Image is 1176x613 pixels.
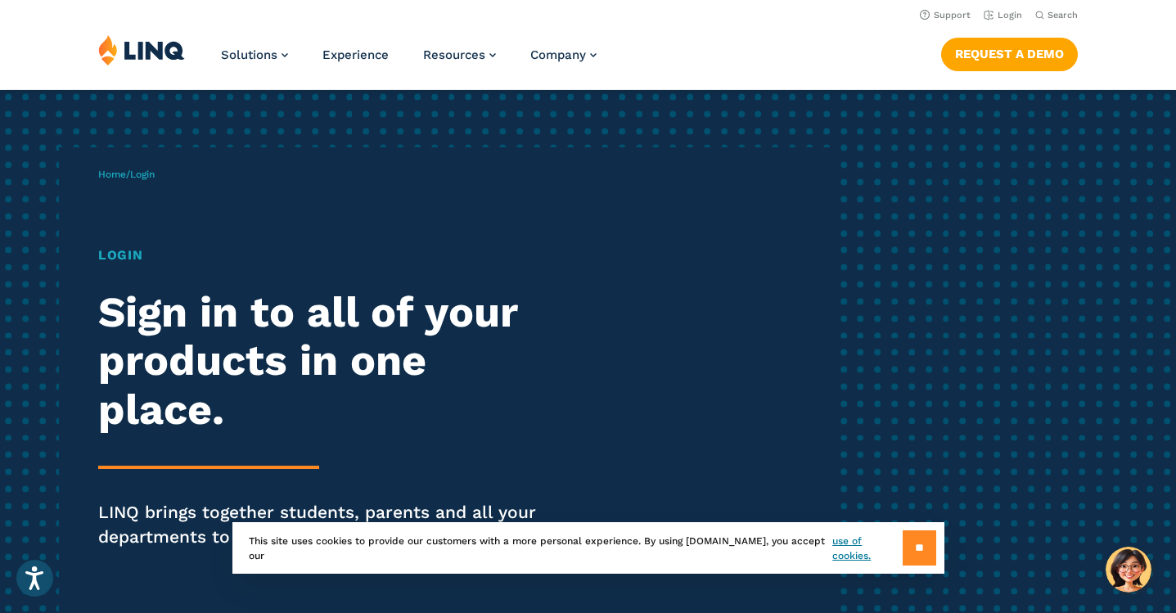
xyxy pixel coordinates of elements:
[232,522,944,574] div: This site uses cookies to provide our customers with a more personal experience. By using [DOMAIN...
[920,10,971,20] a: Support
[941,34,1078,70] nav: Button Navigation
[530,47,586,62] span: Company
[98,34,185,65] img: LINQ | K‑12 Software
[1106,547,1151,593] button: Hello, have a question? Let’s chat.
[1048,10,1078,20] span: Search
[423,47,496,62] a: Resources
[530,47,597,62] a: Company
[832,534,902,563] a: use of cookies.
[1035,9,1078,21] button: Open Search Bar
[221,47,288,62] a: Solutions
[98,246,552,265] h1: Login
[984,10,1022,20] a: Login
[322,47,389,62] a: Experience
[221,47,277,62] span: Solutions
[130,169,155,180] span: Login
[423,47,485,62] span: Resources
[98,288,552,435] h2: Sign in to all of your products in one place.
[98,500,552,549] p: LINQ brings together students, parents and all your departments to improve efficiency and transpa...
[221,34,597,88] nav: Primary Navigation
[941,38,1078,70] a: Request a Demo
[98,169,126,180] a: Home
[98,169,155,180] span: /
